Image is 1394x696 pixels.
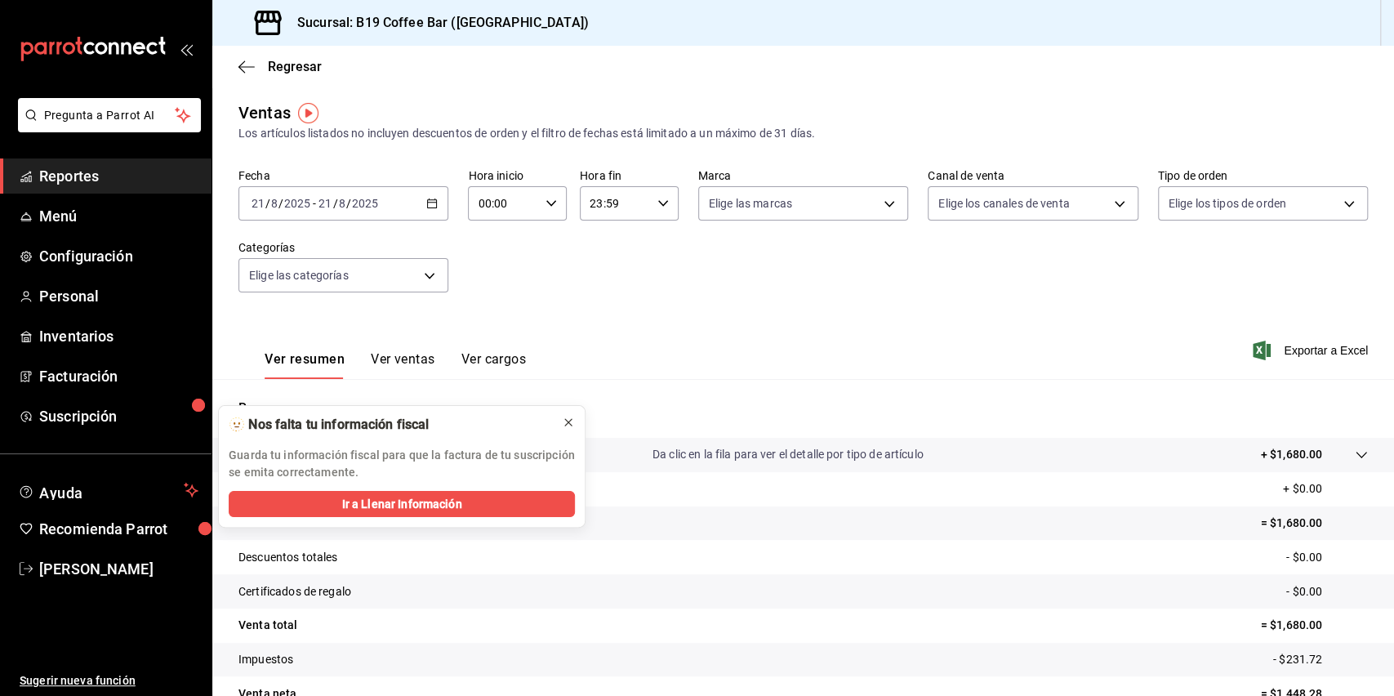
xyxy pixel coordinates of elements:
p: + $0.00 [1283,480,1368,497]
span: / [278,197,283,210]
button: Pregunta a Parrot AI [18,98,201,132]
input: -- [270,197,278,210]
label: Fecha [238,170,448,181]
label: Marca [698,170,908,181]
button: Ver cargos [461,351,527,379]
p: = $1,680.00 [1261,617,1368,634]
img: Tooltip marker [298,103,318,123]
span: [PERSON_NAME] [39,558,198,580]
span: Ir a Llenar Información [342,496,462,513]
p: = $1,680.00 [1261,515,1368,532]
span: Elige las marcas [709,195,792,212]
input: ---- [351,197,379,210]
input: -- [338,197,346,210]
p: Resumen [238,399,1368,418]
label: Hora fin [580,170,679,181]
span: Menú [39,205,198,227]
span: Elige los tipos de orden [1169,195,1286,212]
a: Pregunta a Parrot AI [11,118,201,136]
button: Ver resumen [265,351,345,379]
label: Hora inicio [468,170,567,181]
span: Configuración [39,245,198,267]
p: - $0.00 [1286,549,1368,566]
span: Recomienda Parrot [39,518,198,540]
button: Regresar [238,59,322,74]
input: -- [251,197,265,210]
span: Reportes [39,165,198,187]
p: Descuentos totales [238,549,337,566]
span: Suscripción [39,405,198,427]
p: Guarda tu información fiscal para que la factura de tu suscripción se emita correctamente. [229,447,575,481]
div: Ventas [238,100,291,125]
span: Pregunta a Parrot AI [44,107,176,124]
p: + $1,680.00 [1261,446,1322,463]
span: Elige los canales de venta [938,195,1069,212]
p: - $0.00 [1286,583,1368,600]
p: Impuestos [238,651,293,668]
p: Certificados de regalo [238,583,351,600]
button: Ver ventas [371,351,435,379]
div: navigation tabs [265,351,526,379]
input: ---- [283,197,311,210]
label: Tipo de orden [1158,170,1368,181]
input: -- [318,197,332,210]
span: Ayuda [39,480,177,500]
button: Exportar a Excel [1256,341,1368,360]
p: - $231.72 [1273,651,1368,668]
p: Venta total [238,617,297,634]
span: / [265,197,270,210]
span: / [332,197,337,210]
span: Regresar [268,59,322,74]
span: / [346,197,351,210]
div: Los artículos listados no incluyen descuentos de orden y el filtro de fechas está limitado a un m... [238,125,1368,142]
span: Sugerir nueva función [20,672,198,689]
span: Personal [39,285,198,307]
button: open_drawer_menu [180,42,193,56]
span: Inventarios [39,325,198,347]
p: Da clic en la fila para ver el detalle por tipo de artículo [652,446,924,463]
span: - [313,197,316,210]
span: Facturación [39,365,198,387]
h3: Sucursal: B19 Coffee Bar ([GEOGRAPHIC_DATA]) [284,13,589,33]
div: 🫥 Nos falta tu información fiscal [229,416,549,434]
span: Elige las categorías [249,267,349,283]
label: Categorías [238,242,448,253]
label: Canal de venta [928,170,1138,181]
button: Ir a Llenar Información [229,491,575,517]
